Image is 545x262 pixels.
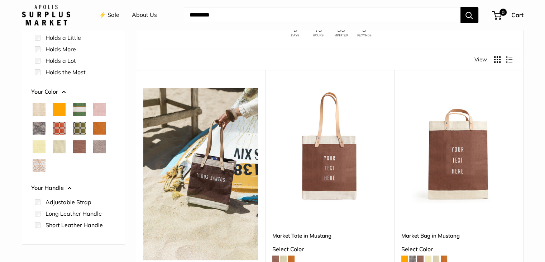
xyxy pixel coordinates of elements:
[33,159,46,172] button: White Porcelain
[272,231,387,240] a: Market Tote in Mustang
[46,221,103,229] label: Short Leather Handle
[93,122,106,135] button: Cognac
[31,183,116,193] button: Your Handle
[46,33,81,42] label: Holds a Little
[506,56,512,63] button: Display products as list
[493,9,524,21] a: 0 Cart
[53,122,66,135] button: Chenille Window Brick
[31,86,116,97] button: Your Color
[33,122,46,135] button: Chambray
[99,10,119,20] a: ⚡️ Sale
[272,244,387,255] div: Select Color
[401,244,516,255] div: Select Color
[460,7,478,23] button: Search
[401,88,516,203] img: Market Bag in Mustang
[46,209,102,218] label: Long Leather Handle
[46,45,76,53] label: Holds More
[73,140,86,153] button: Mustang
[53,140,66,153] button: Mint Sorbet
[53,103,66,116] button: Orange
[401,88,516,203] a: Market Bag in MustangMarket Bag in Mustang
[132,10,157,20] a: About Us
[93,103,106,116] button: Blush
[474,55,487,65] span: View
[33,140,46,153] button: Daisy
[511,11,524,19] span: Cart
[272,88,387,203] img: Market Tote in Mustang
[272,88,387,203] a: Market Tote in MustangMarket Tote in Mustang
[46,198,91,206] label: Adjustable Strap
[143,88,258,260] img: Mustang is a rich chocolate mousse brown — a touch of earthy ease, bring along during slow mornin...
[33,103,46,116] button: Natural
[46,68,86,76] label: Holds the Most
[22,5,70,25] img: Apolis: Surplus Market
[285,25,374,39] img: 12 hours only. Ends at 8pm
[499,9,506,16] span: 0
[494,56,501,63] button: Display products as grid
[73,103,86,116] button: Court Green
[184,7,460,23] input: Search...
[401,231,516,240] a: Market Bag in Mustang
[93,140,106,153] button: Taupe
[73,122,86,135] button: Chenille Window Sage
[46,56,76,65] label: Holds a Lot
